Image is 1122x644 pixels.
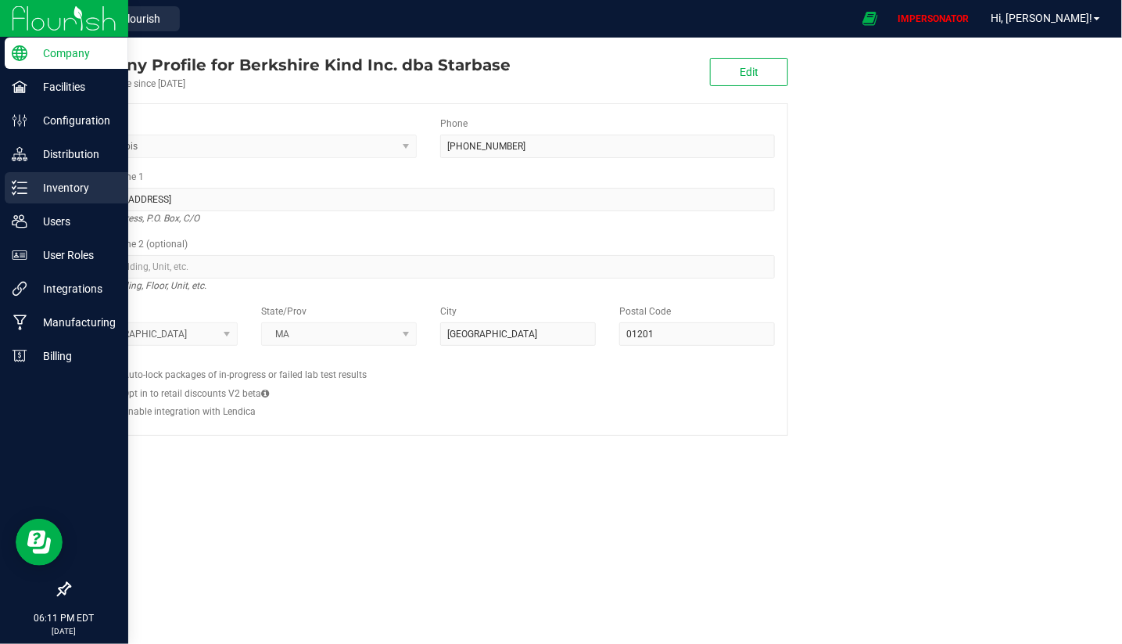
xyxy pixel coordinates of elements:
[12,348,27,364] inline-svg: Billing
[82,209,199,228] i: Street address, P.O. Box, C/O
[440,135,775,158] input: (123) 456-7890
[12,247,27,263] inline-svg: User Roles
[27,212,121,231] p: Users
[82,237,188,251] label: Address Line 2 (optional)
[82,358,775,368] h2: Configs
[123,368,367,382] label: Auto-lock packages of in-progress or failed lab test results
[27,313,121,332] p: Manufacturing
[991,12,1092,24] span: Hi, [PERSON_NAME]!
[12,146,27,162] inline-svg: Distribution
[12,45,27,61] inline-svg: Company
[27,178,121,197] p: Inventory
[261,304,306,318] label: State/Prov
[440,304,457,318] label: City
[69,53,511,77] div: Berkshire Kind Inc. dba Starbase
[891,12,975,26] p: IMPERSONATOR
[7,625,121,637] p: [DATE]
[27,44,121,63] p: Company
[16,519,63,566] iframe: Resource center
[27,279,121,298] p: Integrations
[27,145,121,164] p: Distribution
[619,304,671,318] label: Postal Code
[440,117,468,131] label: Phone
[82,276,206,295] i: Suite, Building, Floor, Unit, etc.
[852,3,887,34] span: Open Ecommerce Menu
[440,322,596,346] input: City
[27,77,121,96] p: Facilities
[27,246,121,264] p: User Roles
[7,611,121,625] p: 06:11 PM EDT
[123,405,256,419] label: Enable integration with Lendica
[619,322,775,346] input: Postal Code
[27,111,121,130] p: Configuration
[82,255,775,279] input: Suite, Building, Unit, etc.
[12,315,27,330] inline-svg: Manufacturing
[69,77,511,91] div: Account active since [DATE]
[12,214,27,229] inline-svg: Users
[12,79,27,95] inline-svg: Facilities
[12,113,27,128] inline-svg: Configuration
[740,66,758,78] span: Edit
[27,347,121,365] p: Billing
[12,180,27,196] inline-svg: Inventory
[710,58,788,86] button: Edit
[123,387,269,401] label: Opt in to retail discounts V2 beta
[12,281,27,297] inline-svg: Integrations
[82,188,775,211] input: Address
